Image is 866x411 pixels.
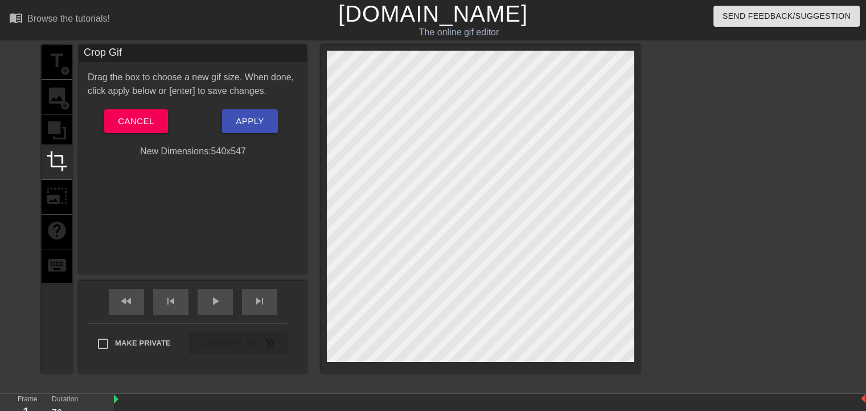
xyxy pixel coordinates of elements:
[713,6,860,27] button: Send Feedback/Suggestion
[79,145,307,158] div: New Dimensions: 540 x 547
[79,45,307,62] div: Crop Gif
[120,294,133,308] span: fast_rewind
[118,114,154,129] span: Cancel
[861,394,865,403] img: bound-end.png
[79,71,307,98] div: Drag the box to choose a new gif size. When done, click apply below or [enter] to save changes.
[208,294,222,308] span: play_arrow
[9,11,23,24] span: menu_book
[294,26,623,39] div: The online gif editor
[253,294,266,308] span: skip_next
[236,114,264,129] span: Apply
[338,1,528,26] a: [DOMAIN_NAME]
[723,9,851,23] span: Send Feedback/Suggestion
[52,396,78,403] label: Duration
[27,14,110,23] div: Browse the tutorials!
[222,109,277,133] button: Apply
[164,294,178,308] span: skip_previous
[115,338,171,349] span: Make Private
[46,150,68,172] span: crop
[104,109,167,133] button: Cancel
[9,11,110,28] a: Browse the tutorials!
